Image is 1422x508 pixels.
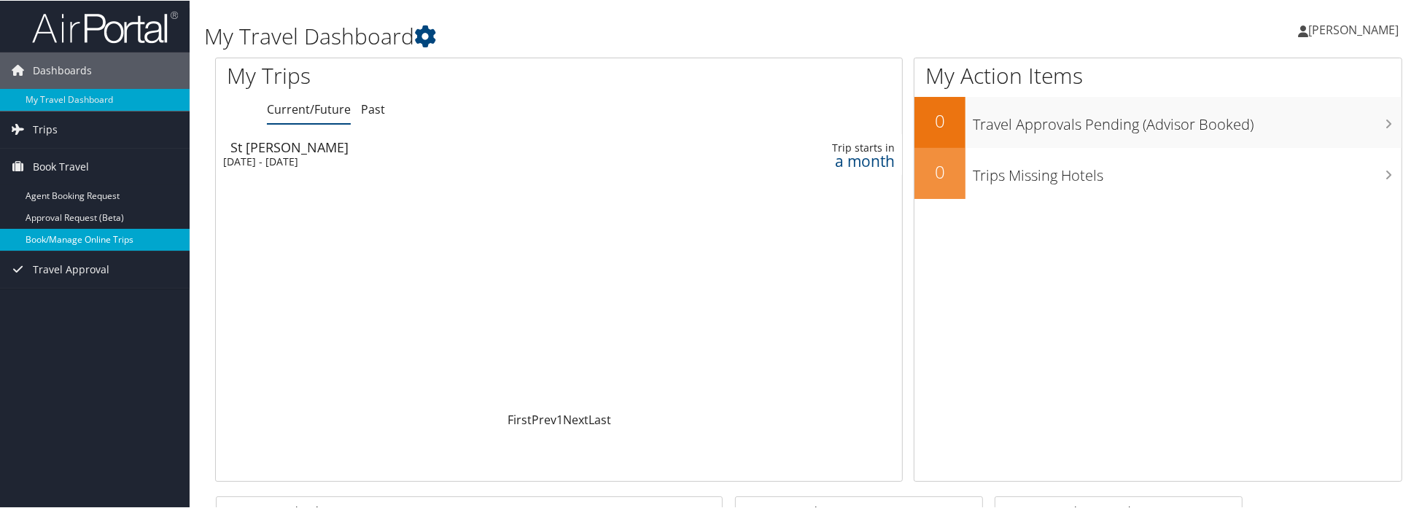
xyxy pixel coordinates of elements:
[33,251,109,287] span: Travel Approval
[267,101,351,117] a: Current/Future
[914,108,966,133] h2: 0
[227,60,605,90] h1: My Trips
[973,106,1402,134] h3: Travel Approvals Pending (Advisor Booked)
[33,148,89,184] span: Book Travel
[204,20,1010,51] h1: My Travel Dashboard
[973,157,1402,185] h3: Trips Missing Hotels
[588,411,611,427] a: Last
[33,111,58,147] span: Trips
[914,147,1402,198] a: 0Trips Missing Hotels
[1308,21,1399,37] span: [PERSON_NAME]
[223,155,658,168] div: [DATE] - [DATE]
[532,411,556,427] a: Prev
[32,9,178,44] img: airportal-logo.png
[747,154,895,167] div: a month
[230,140,666,153] div: St [PERSON_NAME]
[361,101,385,117] a: Past
[914,96,1402,147] a: 0Travel Approvals Pending (Advisor Booked)
[747,141,895,154] div: Trip starts in
[914,60,1402,90] h1: My Action Items
[914,159,966,184] h2: 0
[508,411,532,427] a: First
[1298,7,1413,51] a: [PERSON_NAME]
[563,411,588,427] a: Next
[33,52,92,88] span: Dashboards
[556,411,563,427] a: 1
